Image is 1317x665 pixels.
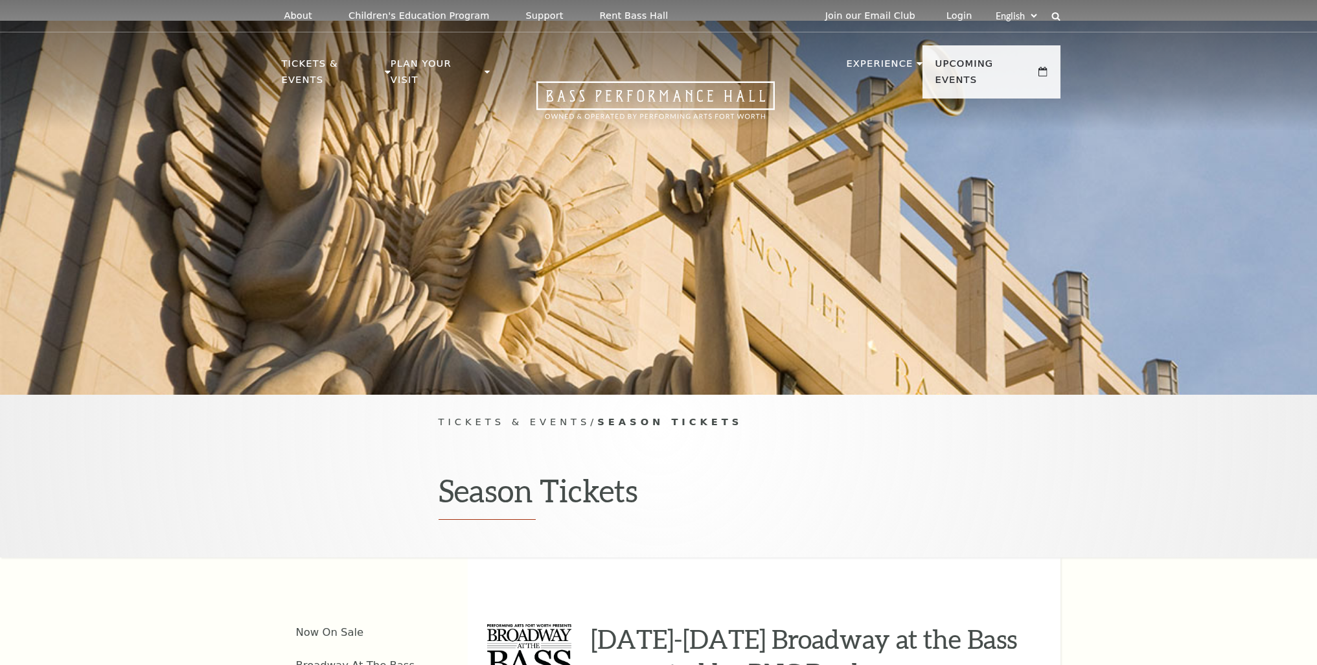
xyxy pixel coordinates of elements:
p: Children's Education Program [349,10,490,21]
span: Season Tickets [597,416,742,427]
span: Tickets & Events [439,416,591,427]
p: Upcoming Events [935,56,1036,95]
select: Select: [993,10,1039,22]
p: Tickets & Events [282,56,382,95]
a: Now On Sale [296,626,364,638]
h1: Season Tickets [439,472,879,520]
p: Experience [846,56,913,79]
p: About [284,10,312,21]
p: Plan Your Visit [391,56,481,95]
p: Rent Bass Hall [600,10,669,21]
p: Support [526,10,564,21]
p: / [439,414,879,430]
